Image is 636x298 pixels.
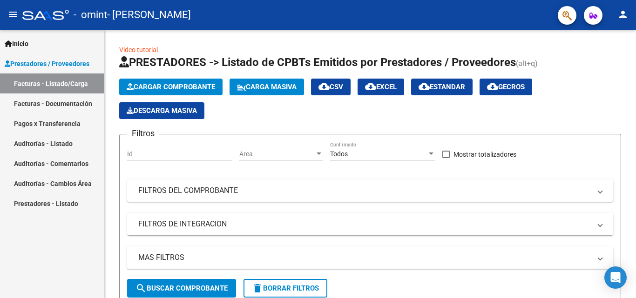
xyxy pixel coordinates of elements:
[127,246,613,269] mat-expansion-panel-header: MAS FILTROS
[127,279,236,298] button: Buscar Comprobante
[119,102,204,119] app-download-masive: Descarga masiva de comprobantes (adjuntos)
[119,46,158,53] a: Video tutorial
[127,127,159,140] h3: Filtros
[135,284,228,292] span: Buscar Comprobante
[365,81,376,92] mat-icon: cloud_download
[419,81,430,92] mat-icon: cloud_download
[318,83,343,91] span: CSV
[138,185,591,196] mat-panel-title: FILTROS DEL COMPROBANTE
[487,81,498,92] mat-icon: cloud_download
[311,79,351,95] button: CSV
[604,266,627,289] div: Open Intercom Messenger
[365,83,397,91] span: EXCEL
[252,283,263,294] mat-icon: delete
[138,219,591,229] mat-panel-title: FILTROS DE INTEGRACION
[411,79,473,95] button: Estandar
[419,83,465,91] span: Estandar
[127,179,613,202] mat-expansion-panel-header: FILTROS DEL COMPROBANTE
[487,83,525,91] span: Gecros
[127,213,613,235] mat-expansion-panel-header: FILTROS DE INTEGRACION
[5,59,89,69] span: Prestadores / Proveedores
[244,279,327,298] button: Borrar Filtros
[330,150,348,158] span: Todos
[7,9,19,20] mat-icon: menu
[138,252,591,263] mat-panel-title: MAS FILTROS
[135,283,147,294] mat-icon: search
[358,79,404,95] button: EXCEL
[119,79,223,95] button: Cargar Comprobante
[74,5,107,25] span: - omint
[252,284,319,292] span: Borrar Filtros
[617,9,629,20] mat-icon: person
[5,39,28,49] span: Inicio
[237,83,297,91] span: Carga Masiva
[453,149,516,160] span: Mostrar totalizadores
[516,59,538,68] span: (alt+q)
[230,79,304,95] button: Carga Masiva
[480,79,532,95] button: Gecros
[119,102,204,119] button: Descarga Masiva
[107,5,191,25] span: - [PERSON_NAME]
[127,83,215,91] span: Cargar Comprobante
[119,56,516,69] span: PRESTADORES -> Listado de CPBTs Emitidos por Prestadores / Proveedores
[318,81,330,92] mat-icon: cloud_download
[127,106,197,115] span: Descarga Masiva
[239,150,315,158] span: Area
